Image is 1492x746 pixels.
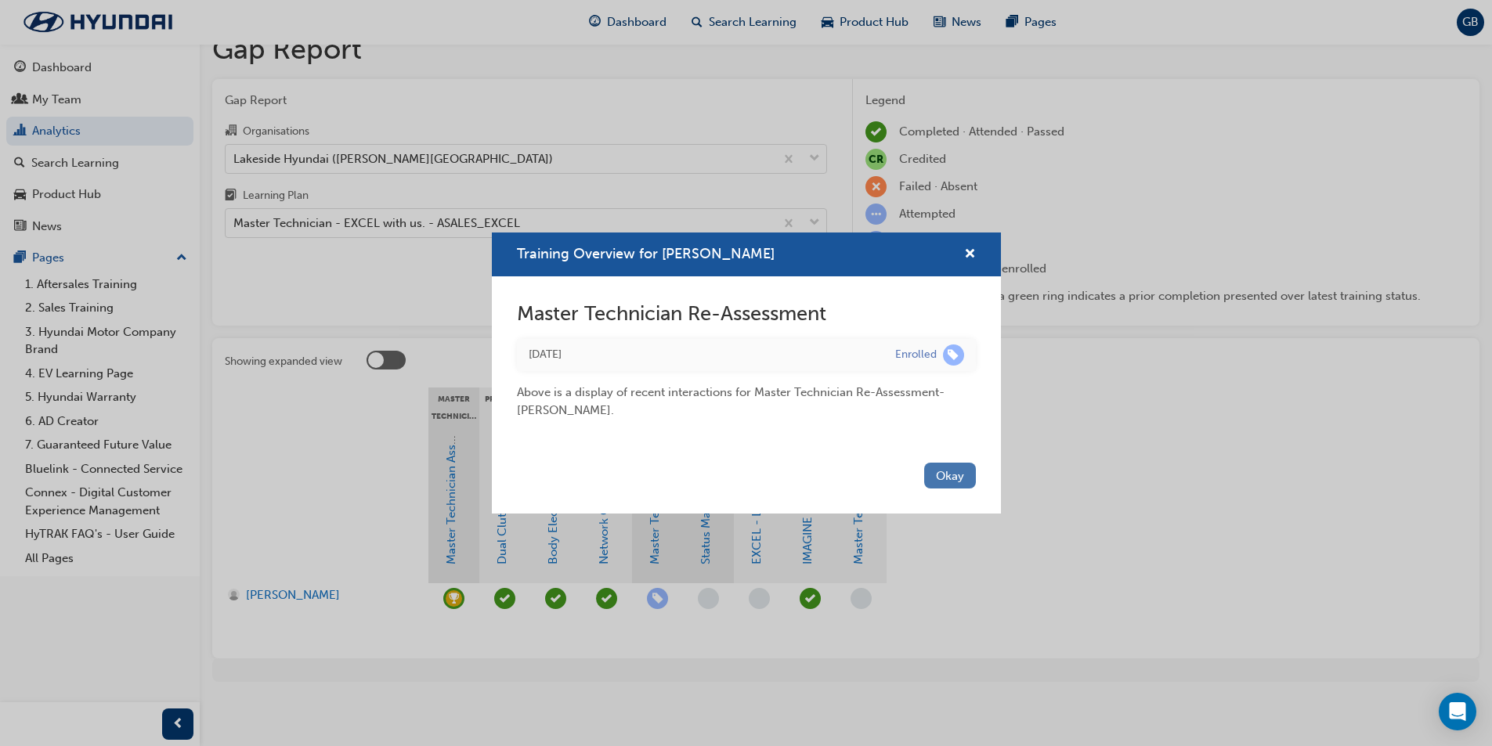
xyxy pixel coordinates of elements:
[517,301,976,326] h2: Master Technician Re-Assessment
[924,463,976,488] button: Okay
[895,348,937,362] div: Enrolled
[1439,693,1476,730] div: Open Intercom Messenger
[529,346,872,364] div: Fri Aug 01 2025 12:19:46 GMT+1000 (Australian Eastern Standard Time)
[964,245,976,265] button: cross-icon
[492,232,1001,514] div: Training Overview for Kumar Vellaiyan
[517,245,775,262] span: Training Overview for [PERSON_NAME]
[517,371,976,419] div: Above is a display of recent interactions for Master Technician Re-Assessment - [PERSON_NAME] .
[964,248,976,262] span: cross-icon
[943,344,964,366] span: learningRecordVerb_ENROLL-icon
